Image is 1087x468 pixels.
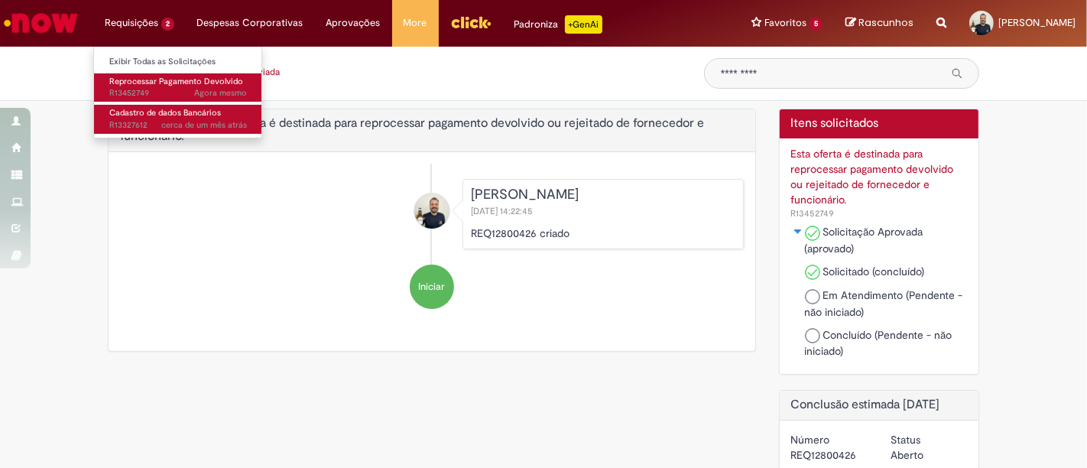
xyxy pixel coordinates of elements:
[404,15,427,31] span: More
[805,288,963,319] span: Em Atendimento (Pendente - não iniciado)
[805,265,820,280] img: Solicitado (concluído)
[414,193,449,229] div: João Victor Rocha Pires
[120,164,744,324] ul: Histórico de tíquete
[105,15,158,31] span: Requisições
[565,15,602,34] p: +GenAi
[791,117,968,131] h2: Itens solicitados
[109,87,247,99] span: R13452749
[194,87,247,99] span: Agora mesmo
[450,11,492,34] img: click_logo_yellow_360x200.png
[791,207,835,219] span: R13452749
[791,398,968,412] h2: Conclusão estimada [DATE]
[514,15,602,34] div: Padroniza
[471,187,735,203] div: [PERSON_NAME]
[791,432,830,447] label: Número
[792,227,804,236] img: Expandir o estado da solicitação
[891,432,920,447] label: Status
[109,107,221,119] span: Cadastro de dados Bancários
[161,18,174,31] span: 2
[764,15,806,31] span: Favoritos
[805,328,820,343] img: Concluído (Pendente - não iniciado)
[805,289,820,304] img: Em Atendimento (Pendente - não iniciado)
[858,15,913,30] span: Rascunhos
[93,46,262,138] ul: Requisições
[2,8,80,38] img: ServiceNow
[845,16,913,31] a: Rascunhos
[891,447,967,463] div: Aberto
[805,225,923,255] span: Solicitação Aprovada (aprovado)
[791,224,805,239] button: Solicitado Alternar a exibição do estado da fase para Reprocessar Pagamento Devolvido
[805,226,820,241] img: Solicitação Aprovada (aprovado)
[805,328,952,359] span: Concluído (Pendente - não iniciado)
[120,179,744,249] li: João Victor Rocha Pires
[791,146,968,207] div: Esta oferta é destinada para reprocessar pagamento devolvido ou rejeitado de fornecedor e funcion...
[161,119,247,131] span: cerca de um mês atrás
[791,146,968,220] a: Esta oferta é destinada para reprocessar pagamento devolvido ou rejeitado de fornecedor e funcion...
[326,15,381,31] span: Aprovações
[194,87,247,99] time: 27/08/2025 14:22:45
[810,18,823,31] span: 5
[471,226,735,241] p: REQ12800426 criado
[94,105,262,133] a: Aberto R13327612 : Cadastro de dados Bancários
[120,117,744,144] h2: REQ12800426 - Esta oferta é destinada para reprocessar pagamento devolvido ou rejeitado de fornec...
[418,280,445,294] span: Iniciar
[109,119,247,132] span: R13327612
[94,54,262,70] a: Exibir Todas as Solicitações
[998,16,1076,29] span: [PERSON_NAME]
[197,15,303,31] span: Despesas Corporativas
[109,76,243,87] span: Reprocessar Pagamento Devolvido
[791,207,835,219] span: Número
[791,447,868,463] div: REQ12800426
[108,58,681,86] ul: Trilhas de página
[471,205,536,217] span: [DATE] 14:22:45
[94,73,262,102] a: Aberto R13452749 : Reprocessar Pagamento Devolvido
[823,265,925,278] span: Solicitado (concluído)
